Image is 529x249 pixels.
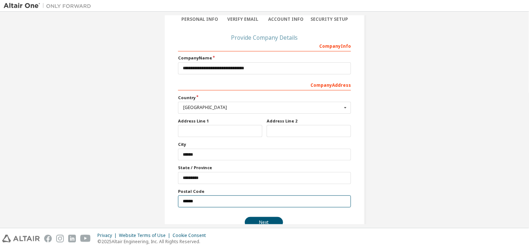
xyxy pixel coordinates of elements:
[97,238,210,245] p: © 2025 Altair Engineering, Inc. All Rights Reserved.
[68,235,76,242] img: linkedin.svg
[44,235,52,242] img: facebook.svg
[245,217,283,228] button: Next
[183,105,342,110] div: [GEOGRAPHIC_DATA]
[178,141,351,147] label: City
[308,16,351,22] div: Security Setup
[264,16,308,22] div: Account Info
[267,118,351,124] label: Address Line 2
[178,95,351,101] label: Country
[173,233,210,238] div: Cookie Consent
[178,35,351,40] div: Provide Company Details
[178,188,351,194] label: Postal Code
[178,55,351,61] label: Company Name
[119,233,173,238] div: Website Terms of Use
[178,118,262,124] label: Address Line 1
[4,2,95,9] img: Altair One
[178,79,351,90] div: Company Address
[178,165,351,171] label: State / Province
[178,16,221,22] div: Personal Info
[221,16,265,22] div: Verify Email
[97,233,119,238] div: Privacy
[178,40,351,51] div: Company Info
[2,235,40,242] img: altair_logo.svg
[56,235,64,242] img: instagram.svg
[80,235,91,242] img: youtube.svg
